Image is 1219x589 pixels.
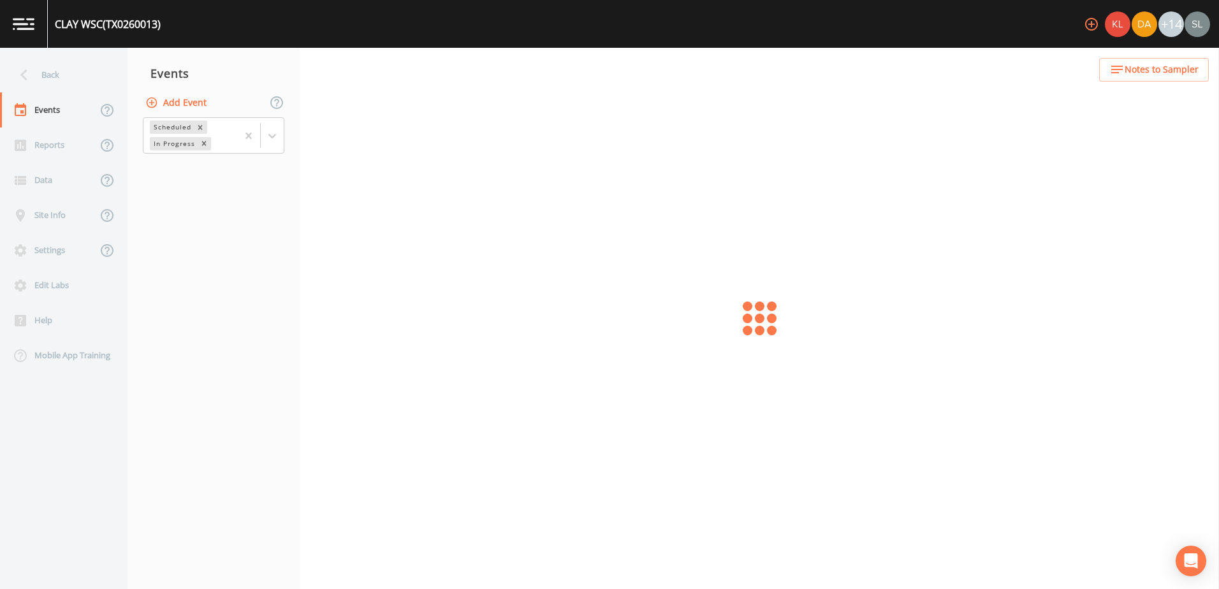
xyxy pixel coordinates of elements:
[197,137,211,150] div: Remove In Progress
[55,17,161,32] div: CLAY WSC (TX0260013)
[128,57,300,89] div: Events
[1099,58,1209,82] button: Notes to Sampler
[1185,11,1210,37] img: 0d5b2d5fd6ef1337b72e1b2735c28582
[150,137,197,150] div: In Progress
[143,91,212,115] button: Add Event
[1105,11,1130,37] img: 9c4450d90d3b8045b2e5fa62e4f92659
[1158,11,1184,37] div: +14
[150,120,193,134] div: Scheduled
[1132,11,1157,37] img: a84961a0472e9debc750dd08a004988d
[1131,11,1158,37] div: David Weber
[1104,11,1131,37] div: Kler Teran
[1176,546,1206,576] div: Open Intercom Messenger
[193,120,207,134] div: Remove Scheduled
[1125,62,1199,78] span: Notes to Sampler
[13,18,34,30] img: logo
